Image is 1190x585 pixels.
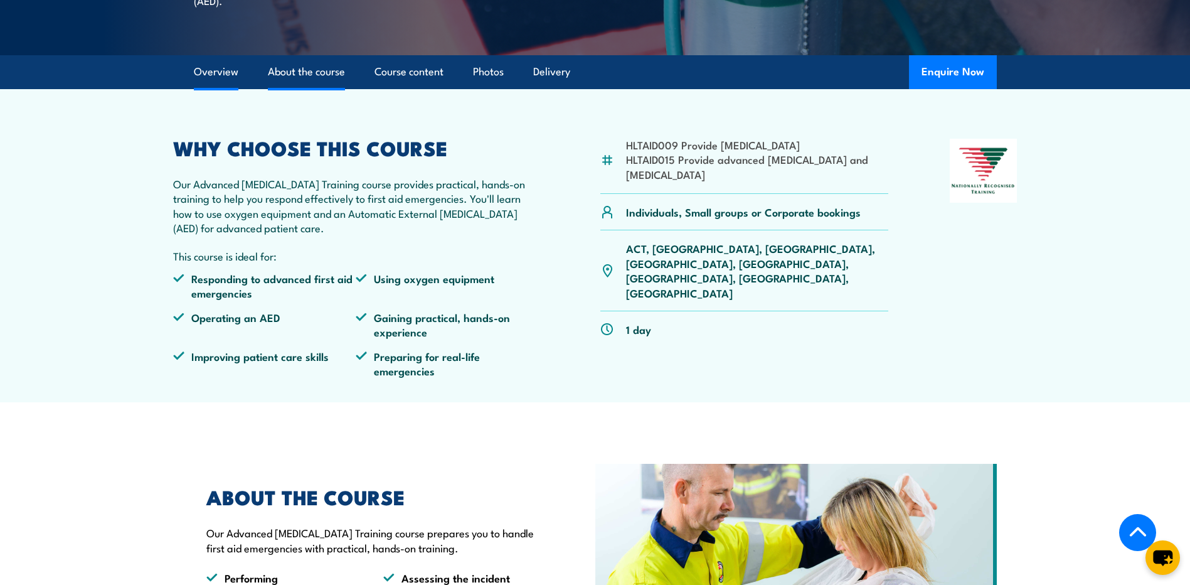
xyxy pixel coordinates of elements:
[950,139,1017,203] img: Nationally Recognised Training logo.
[173,139,539,156] h2: WHY CHOOSE THIS COURSE
[473,55,504,89] a: Photos
[626,152,889,181] li: HLTAID015 Provide advanced [MEDICAL_DATA] and [MEDICAL_DATA]
[206,525,538,555] p: Our Advanced [MEDICAL_DATA] Training course prepares you to handle first aid emergencies with pra...
[626,241,889,300] p: ACT, [GEOGRAPHIC_DATA], [GEOGRAPHIC_DATA], [GEOGRAPHIC_DATA], [GEOGRAPHIC_DATA], [GEOGRAPHIC_DATA...
[173,176,539,235] p: Our Advanced [MEDICAL_DATA] Training course provides practical, hands-on training to help you res...
[356,271,539,301] li: Using oxygen equipment
[375,55,444,89] a: Course content
[356,310,539,340] li: Gaining practical, hands-on experience
[268,55,345,89] a: About the course
[1145,540,1180,575] button: chat-button
[194,55,238,89] a: Overview
[173,310,356,340] li: Operating an AED
[356,349,539,378] li: Preparing for real-life emergencies
[626,205,861,219] p: Individuals, Small groups or Corporate bookings
[173,271,356,301] li: Responding to advanced first aid emergencies
[173,349,356,378] li: Improving patient care skills
[206,488,538,505] h2: ABOUT THE COURSE
[909,55,997,89] button: Enquire Now
[173,249,539,263] p: This course is ideal for:
[626,322,651,336] p: 1 day
[533,55,570,89] a: Delivery
[626,137,889,152] li: HLTAID009 Provide [MEDICAL_DATA]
